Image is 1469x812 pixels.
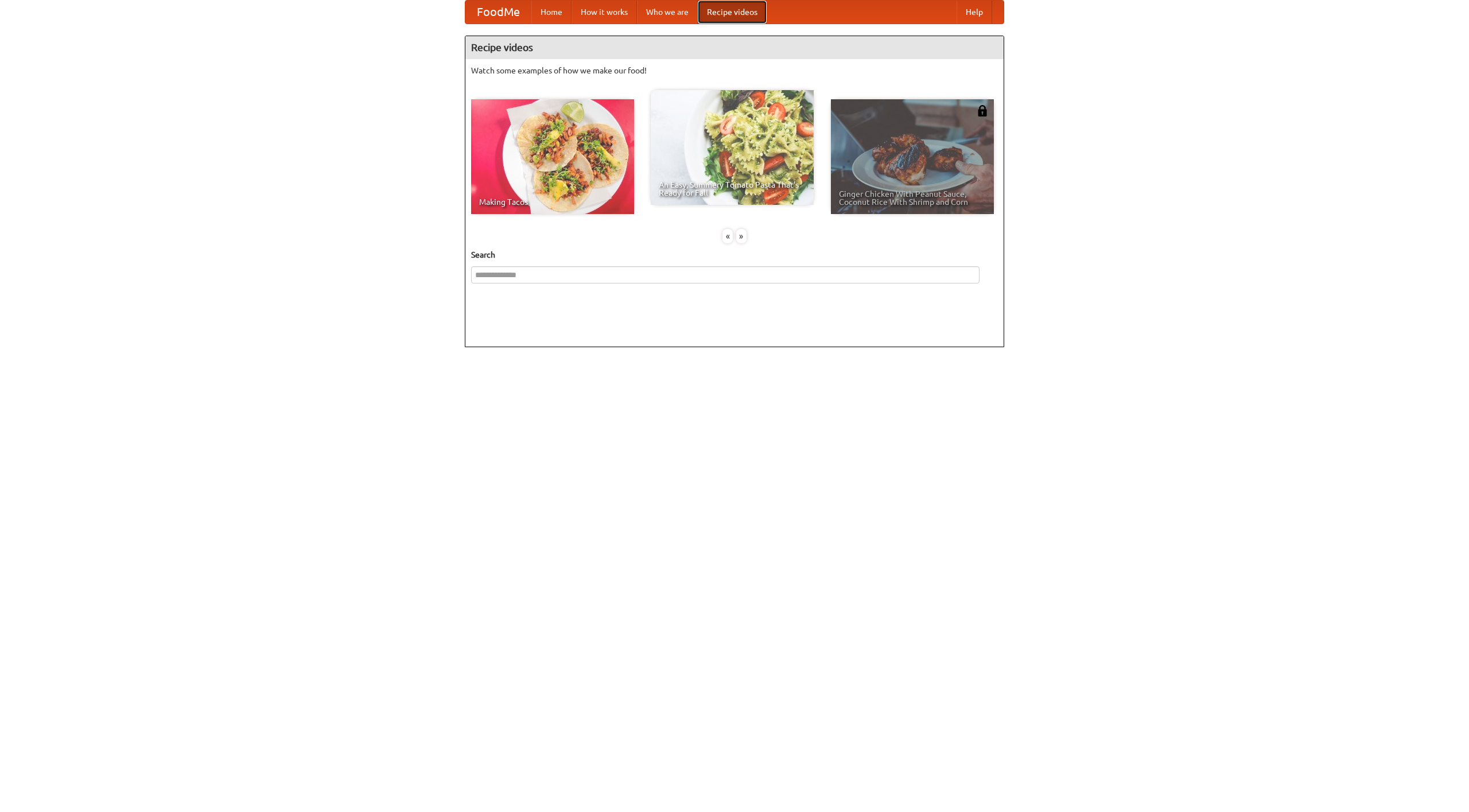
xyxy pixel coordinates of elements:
a: FoodMe [465,1,531,24]
a: An Easy, Summery Tomato Pasta That's Ready for Fall [651,90,814,205]
span: An Easy, Summery Tomato Pasta That's Ready for Fall [659,181,806,197]
h4: Recipe videos [465,36,1004,59]
a: Home [531,1,572,24]
div: « [722,229,733,243]
img: 483408.png [977,105,988,116]
a: Making Tacos [471,99,634,214]
a: Who we are [637,1,698,24]
a: Recipe videos [698,1,767,24]
div: » [736,229,747,243]
a: Help [957,1,992,24]
a: How it works [572,1,637,24]
p: Watch some examples of how we make our food! [471,65,998,76]
span: Making Tacos [479,198,626,206]
h5: Search [471,249,998,261]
